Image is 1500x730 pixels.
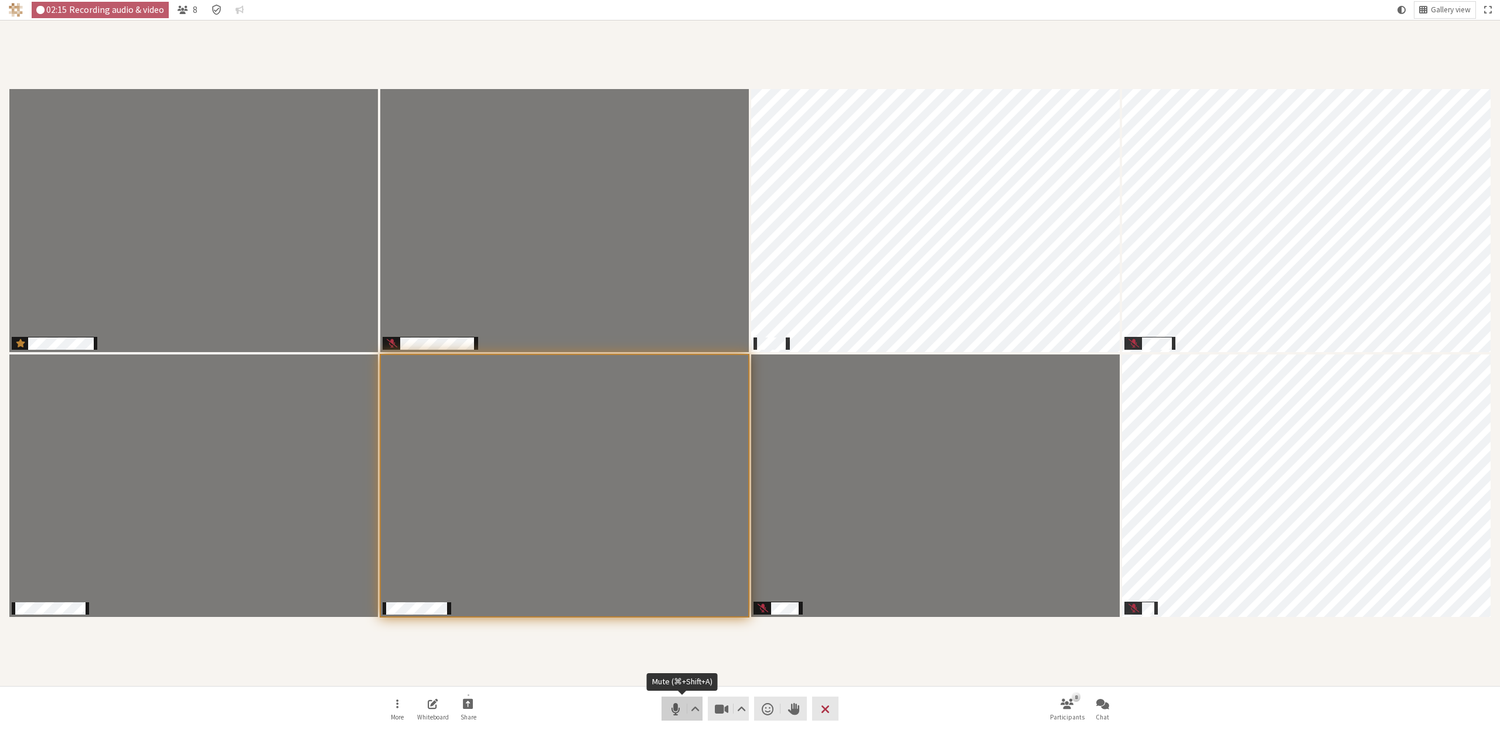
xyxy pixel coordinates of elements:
[780,697,807,721] button: Raise hand
[69,5,164,15] span: Recording audio & video
[417,693,449,725] button: Open shared whiteboard
[32,2,169,18] div: Audio & video
[381,693,414,725] button: Open menu
[193,5,197,15] span: 8
[1431,6,1471,15] span: Gallery view
[812,697,838,721] button: Leave meeting
[754,697,780,721] button: Send a reaction
[708,697,749,721] button: Stop video (⌘+Shift+V)
[206,2,227,18] div: Meeting details Encryption enabled
[46,5,67,15] span: 02:15
[452,693,485,725] button: Start sharing
[662,697,703,721] button: Mute (⌘+Shift+A)
[1414,2,1475,18] button: Change layout
[687,697,702,721] button: Audio settings
[734,697,749,721] button: Video setting
[461,714,476,721] span: Share
[1086,693,1119,725] button: Open chat
[9,3,23,17] img: Iotum
[231,2,248,18] button: Conversation
[1096,714,1109,721] span: Chat
[1051,693,1083,725] button: Open participant list
[1050,714,1085,721] span: Participants
[417,714,449,721] span: Whiteboard
[391,714,404,721] span: More
[1479,2,1496,18] button: Fullscreen
[1072,692,1080,701] div: 8
[1393,2,1410,18] button: Using system theme
[173,2,202,18] button: Open participant list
